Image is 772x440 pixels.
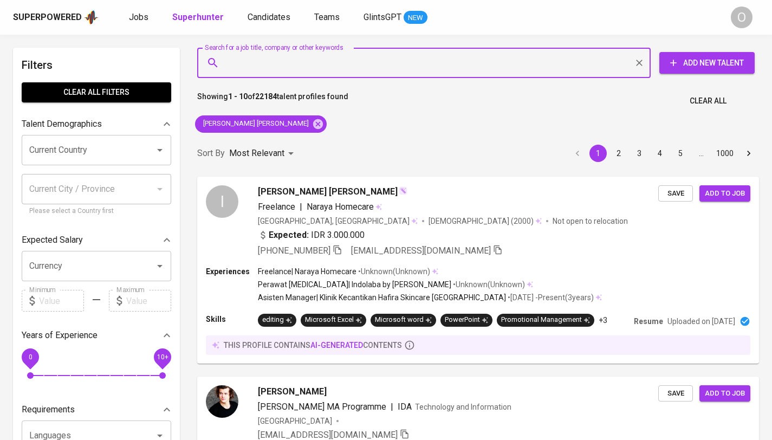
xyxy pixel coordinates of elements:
p: Talent Demographics [22,118,102,131]
div: Most Relevant [229,144,297,164]
span: Clear All filters [30,86,163,99]
p: Freelance | Naraya Homecare [258,266,356,277]
button: page 1 [589,145,607,162]
span: Freelance [258,202,295,212]
span: IDA [398,402,412,412]
div: Talent Demographics [22,113,171,135]
img: magic_wand.svg [399,186,407,195]
p: Uploaded on [DATE] [667,316,735,327]
span: | [300,200,302,213]
span: [EMAIL_ADDRESS][DOMAIN_NAME] [258,430,398,440]
button: Open [152,258,167,274]
b: 1 - 10 [228,92,248,101]
button: Go to page 4 [651,145,669,162]
span: 10+ [157,353,168,361]
p: Requirements [22,403,75,416]
h6: Filters [22,56,171,74]
p: Resume [634,316,663,327]
div: Microsoft word [375,315,432,325]
div: IDR 3.000.000 [258,229,365,242]
a: GlintsGPT NEW [364,11,427,24]
span: | [391,400,393,413]
div: [PERSON_NAME] [PERSON_NAME] [195,115,327,133]
button: Open [152,143,167,158]
div: O [731,7,752,28]
div: Promotional Management [501,315,590,325]
p: Most Relevant [229,147,284,160]
div: (2000) [429,216,542,227]
p: Perawat [MEDICAL_DATA] | Indolaba by [PERSON_NAME] [258,279,451,290]
span: AI-generated [310,341,363,350]
button: Clear All [685,91,731,111]
span: Candidates [248,12,290,22]
p: Experiences [206,266,258,277]
b: Expected: [269,229,309,242]
span: [PERSON_NAME] [PERSON_NAME] [258,185,398,198]
p: Not open to relocation [553,216,628,227]
p: Expected Salary [22,234,83,247]
div: [GEOGRAPHIC_DATA], [GEOGRAPHIC_DATA] [258,216,418,227]
a: Superhunter [172,11,226,24]
button: Add New Talent [659,52,755,74]
span: Technology and Information [415,403,511,411]
button: Go to page 3 [631,145,648,162]
button: Save [658,385,693,402]
button: Go to page 5 [672,145,689,162]
div: Superpowered [13,11,82,24]
p: Showing of talent profiles found [197,91,348,111]
span: [DEMOGRAPHIC_DATA] [429,216,511,227]
a: I[PERSON_NAME] [PERSON_NAME]Freelance|Naraya Homecare[GEOGRAPHIC_DATA], [GEOGRAPHIC_DATA][DEMOGRA... [197,177,759,364]
img: a16ad686c97cc069eb2a8a37aedcda05.jpg [206,385,238,418]
p: Skills [206,314,258,325]
button: Go to next page [740,145,757,162]
div: Expected Salary [22,229,171,251]
span: Teams [314,12,340,22]
b: Superhunter [172,12,224,22]
span: [PERSON_NAME] [258,385,327,398]
input: Value [39,290,84,312]
span: [PHONE_NUMBER] [258,245,330,256]
span: Clear All [690,94,726,108]
div: Requirements [22,399,171,420]
input: Value [126,290,171,312]
button: Add to job [699,385,750,402]
button: Save [658,185,693,202]
div: PowerPoint [445,315,488,325]
div: Years of Experience [22,325,171,346]
img: app logo [84,9,99,25]
span: [EMAIL_ADDRESS][DOMAIN_NAME] [351,245,491,256]
button: Go to page 1000 [713,145,737,162]
span: Add New Talent [668,56,746,70]
div: Microsoft Excel [305,315,362,325]
p: +3 [599,315,607,326]
span: Save [664,387,687,400]
span: Jobs [129,12,148,22]
p: Years of Experience [22,329,98,342]
p: • [DATE] - Present ( 3 years ) [506,292,594,303]
p: Please select a Country first [29,206,164,217]
p: Sort By [197,147,225,160]
div: … [692,148,710,159]
span: Naraya Homecare [307,202,374,212]
span: [PERSON_NAME] [PERSON_NAME] [195,119,315,129]
a: Candidates [248,11,293,24]
button: Add to job [699,185,750,202]
span: NEW [404,12,427,23]
a: Jobs [129,11,151,24]
a: Teams [314,11,342,24]
span: Add to job [705,387,745,400]
span: Save [664,187,687,200]
button: Clear [632,55,647,70]
p: • Unknown ( Unknown ) [451,279,525,290]
button: Go to page 2 [610,145,627,162]
p: this profile contains contents [224,340,402,351]
button: Clear All filters [22,82,171,102]
span: 0 [28,353,32,361]
div: [GEOGRAPHIC_DATA] [258,416,332,426]
a: Superpoweredapp logo [13,9,99,25]
nav: pagination navigation [567,145,759,162]
span: [PERSON_NAME] MA Programme [258,402,386,412]
p: • Unknown ( Unknown ) [356,266,430,277]
b: 22184 [255,92,277,101]
div: I [206,185,238,218]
